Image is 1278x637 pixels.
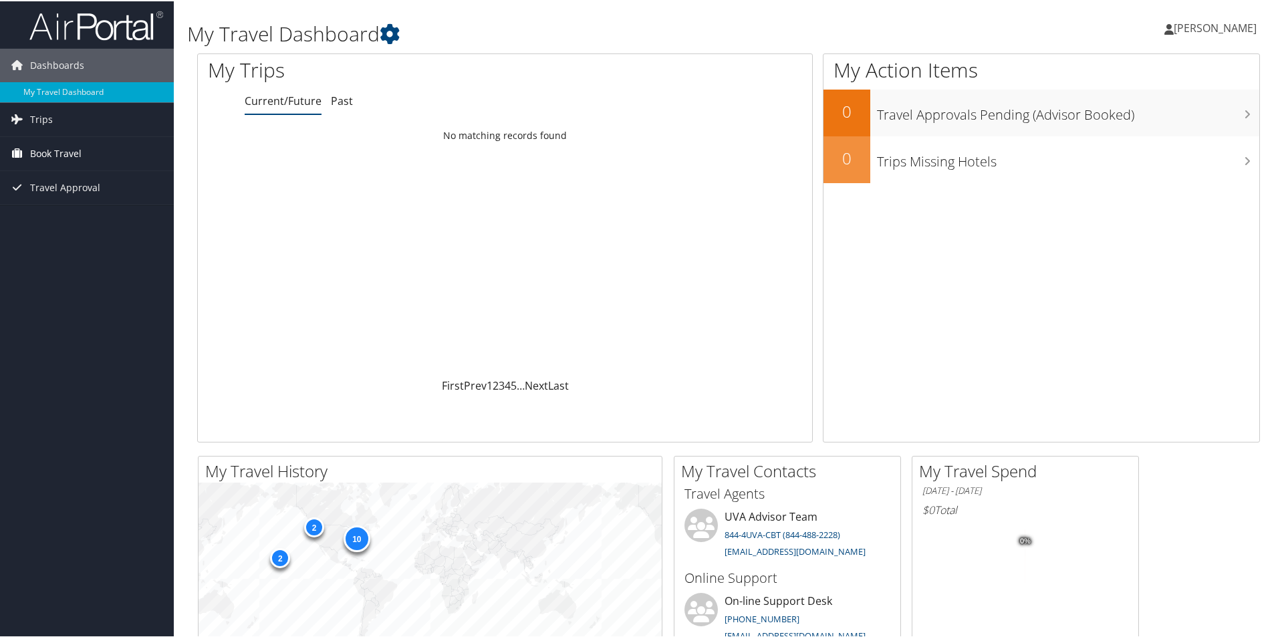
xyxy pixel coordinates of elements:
a: [PERSON_NAME] [1164,7,1270,47]
div: 2 [270,547,290,567]
h6: Total [922,501,1128,516]
a: Prev [464,377,487,392]
h2: 0 [823,146,870,168]
a: Current/Future [245,92,322,107]
a: Next [525,377,548,392]
li: UVA Advisor Team [678,507,897,562]
span: Travel Approval [30,170,100,203]
h2: My Travel Contacts [681,459,900,481]
img: airportal-logo.png [29,9,163,40]
h2: 0 [823,99,870,122]
a: [EMAIL_ADDRESS][DOMAIN_NAME] [725,544,866,556]
h3: Trips Missing Hotels [877,144,1259,170]
div: 10 [343,524,370,551]
a: 1 [487,377,493,392]
a: First [442,377,464,392]
h2: My Travel Spend [919,459,1138,481]
a: 3 [499,377,505,392]
span: [PERSON_NAME] [1174,19,1257,34]
h3: Travel Approvals Pending (Advisor Booked) [877,98,1259,123]
h1: My Travel Dashboard [187,19,909,47]
h1: My Action Items [823,55,1259,83]
a: Last [548,377,569,392]
a: [PHONE_NUMBER] [725,612,799,624]
a: 844-4UVA-CBT (844-488-2228) [725,527,840,539]
span: Book Travel [30,136,82,169]
h1: My Trips [208,55,546,83]
h3: Travel Agents [684,483,890,502]
h2: My Travel History [205,459,662,481]
h3: Online Support [684,567,890,586]
tspan: 0% [1020,536,1031,544]
td: No matching records found [198,122,812,146]
a: 0Trips Missing Hotels [823,135,1259,182]
h6: [DATE] - [DATE] [922,483,1128,496]
a: 0Travel Approvals Pending (Advisor Booked) [823,88,1259,135]
span: $0 [922,501,934,516]
span: … [517,377,525,392]
span: Dashboards [30,47,84,81]
a: 5 [511,377,517,392]
a: Past [331,92,353,107]
div: 2 [304,516,324,536]
a: 2 [493,377,499,392]
a: 4 [505,377,511,392]
span: Trips [30,102,53,135]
